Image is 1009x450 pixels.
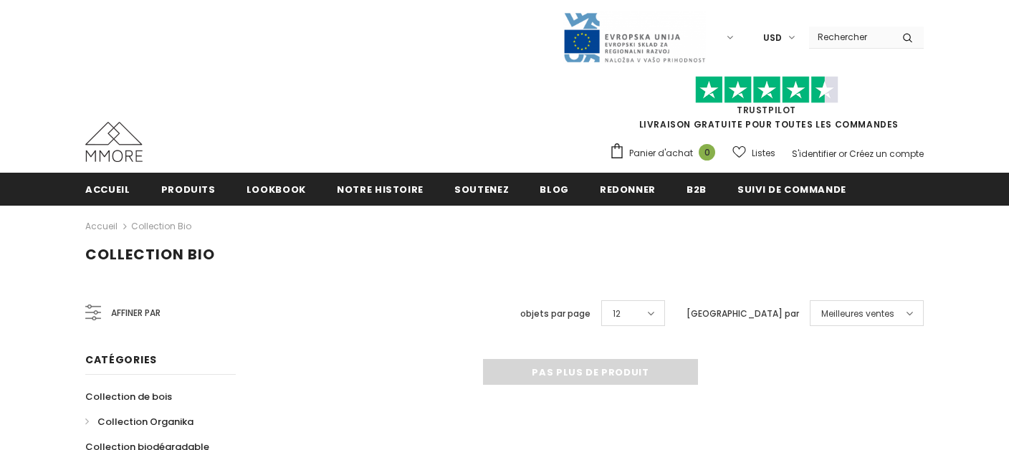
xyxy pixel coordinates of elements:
a: Collection Organika [85,409,193,434]
a: Collection Bio [131,220,191,232]
span: Collection Organika [97,415,193,429]
span: 0 [699,144,715,161]
a: B2B [687,173,707,205]
span: Suivi de commande [737,183,846,196]
a: Redonner [600,173,656,205]
a: Lookbook [247,173,306,205]
a: soutenez [454,173,509,205]
span: Produits [161,183,216,196]
span: Redonner [600,183,656,196]
a: Listes [732,140,775,166]
a: Produits [161,173,216,205]
span: Collection de bois [85,390,172,403]
span: LIVRAISON GRATUITE POUR TOUTES LES COMMANDES [609,82,924,130]
img: Javni Razpis [563,11,706,64]
span: soutenez [454,183,509,196]
label: [GEOGRAPHIC_DATA] par [687,307,799,321]
a: Créez un compte [849,148,924,160]
span: USD [763,31,782,45]
span: Listes [752,146,775,161]
span: Blog [540,183,569,196]
span: 12 [613,307,621,321]
span: Catégories [85,353,157,367]
a: Javni Razpis [563,31,706,43]
span: or [838,148,847,160]
a: Accueil [85,218,118,235]
span: Collection Bio [85,244,215,264]
span: B2B [687,183,707,196]
span: Affiner par [111,305,161,321]
a: Collection de bois [85,384,172,409]
input: Search Site [809,27,891,47]
span: Lookbook [247,183,306,196]
label: objets par page [520,307,590,321]
a: Panier d'achat 0 [609,143,722,164]
img: Faites confiance aux étoiles pilotes [695,76,838,104]
a: Suivi de commande [737,173,846,205]
a: TrustPilot [737,104,796,116]
img: Cas MMORE [85,122,143,162]
a: S'identifier [792,148,836,160]
a: Blog [540,173,569,205]
span: Notre histoire [337,183,424,196]
span: Panier d'achat [629,146,693,161]
a: Notre histoire [337,173,424,205]
span: Meilleures ventes [821,307,894,321]
a: Accueil [85,173,130,205]
span: Accueil [85,183,130,196]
